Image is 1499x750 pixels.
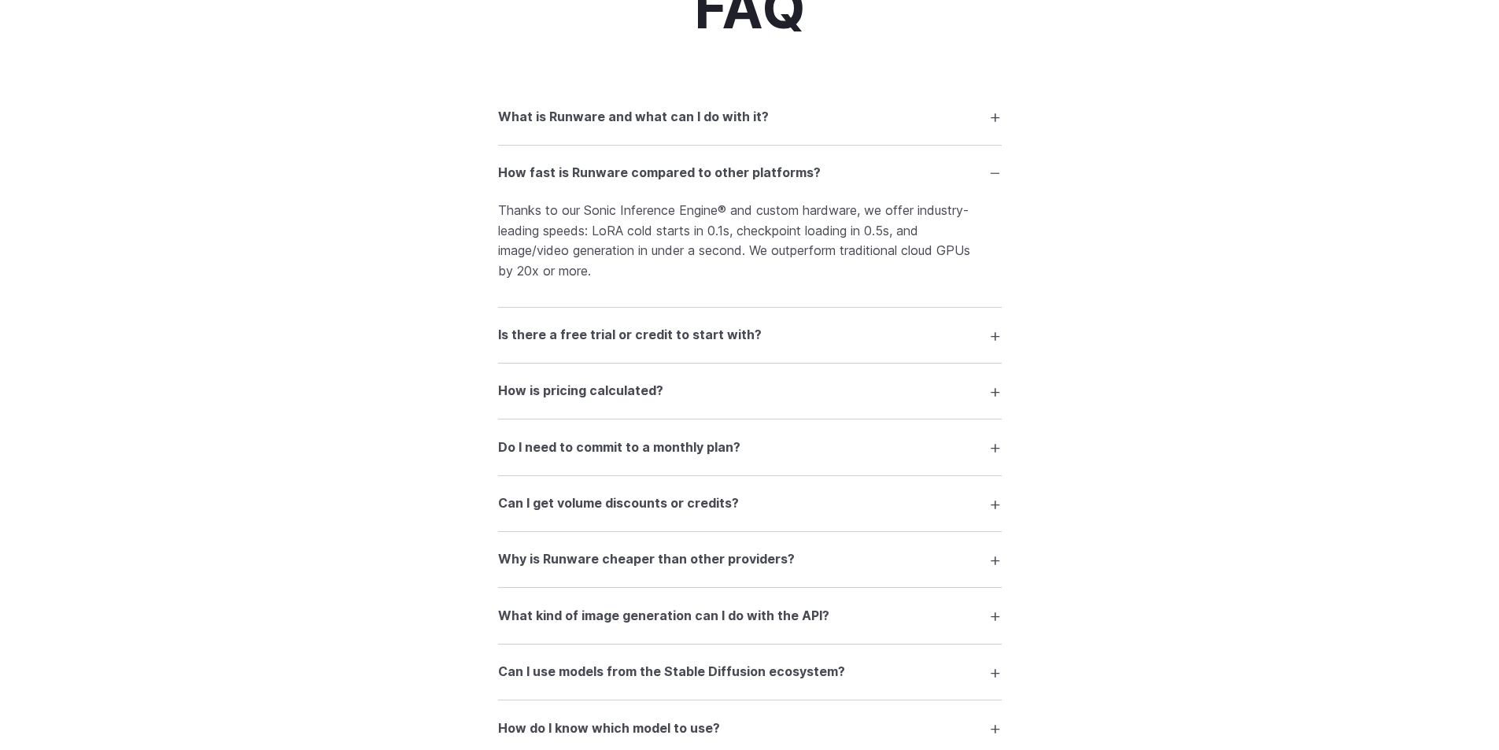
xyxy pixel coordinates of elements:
[498,662,845,682] h3: Can I use models from the Stable Diffusion ecosystem?
[498,432,1002,462] summary: Do I need to commit to a monthly plan?
[498,381,663,401] h3: How is pricing calculated?
[498,606,829,626] h3: What kind of image generation can I do with the API?
[498,549,795,570] h3: Why is Runware cheaper than other providers?
[498,657,1002,687] summary: Can I use models from the Stable Diffusion ecosystem?
[498,158,1002,188] summary: How fast is Runware compared to other platforms?
[498,600,1002,630] summary: What kind of image generation can I do with the API?
[498,376,1002,406] summary: How is pricing calculated?
[498,438,740,458] h3: Do I need to commit to a monthly plan?
[498,493,739,514] h3: Can I get volume discounts or credits?
[498,320,1002,350] summary: Is there a free trial or credit to start with?
[498,489,1002,519] summary: Can I get volume discounts or credits?
[498,102,1002,131] summary: What is Runware and what can I do with it?
[498,325,762,345] h3: Is there a free trial or credit to start with?
[498,545,1002,575] summary: Why is Runware cheaper than other providers?
[498,713,1002,743] summary: How do I know which model to use?
[498,719,720,739] h3: How do I know which model to use?
[498,163,821,183] h3: How fast is Runware compared to other platforms?
[498,201,1002,281] p: Thanks to our Sonic Inference Engine® and custom hardware, we offer industry-leading speeds: LoRA...
[498,107,769,127] h3: What is Runware and what can I do with it?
